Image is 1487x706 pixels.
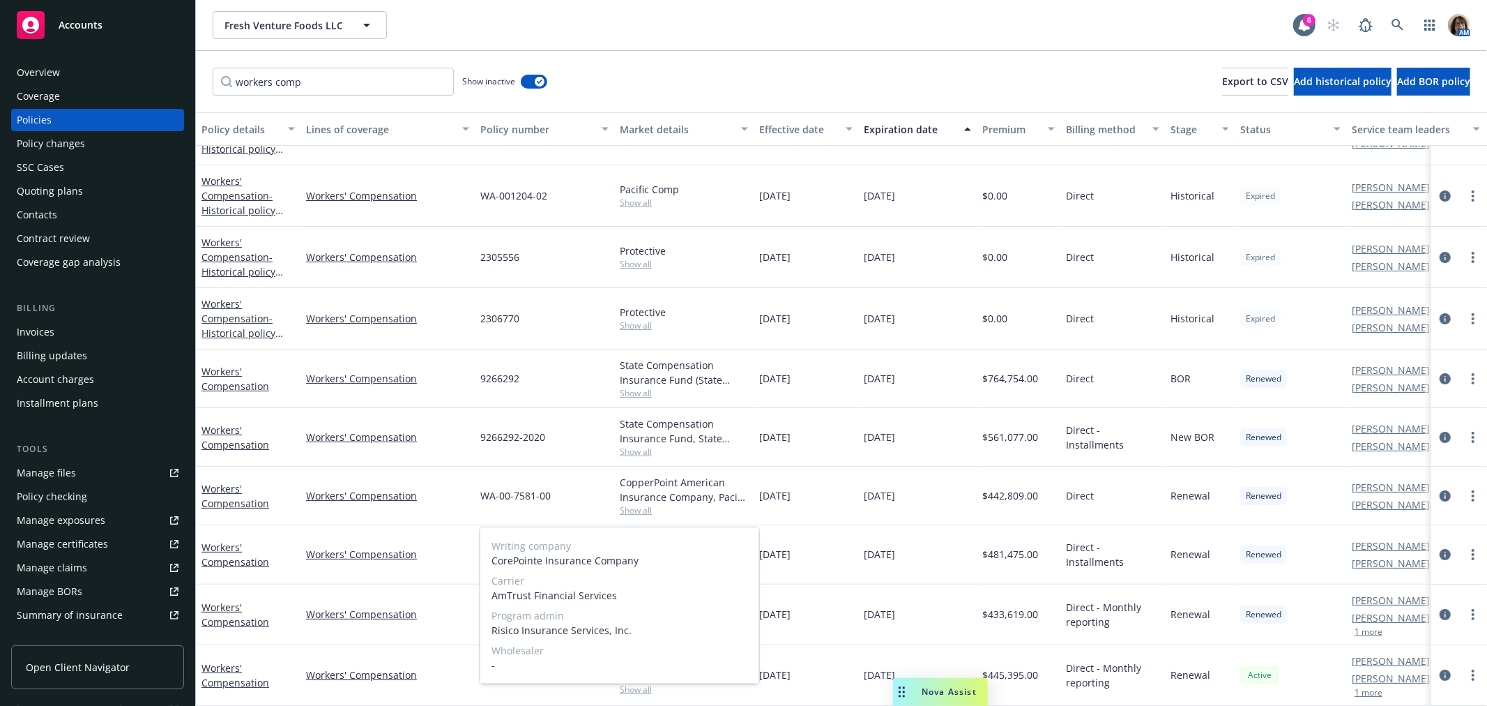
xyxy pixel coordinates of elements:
[491,573,748,588] span: Carrier
[17,227,90,250] div: Contract review
[11,180,184,202] a: Quoting plans
[864,668,895,682] span: [DATE]
[982,250,1007,264] span: $0.00
[982,668,1038,682] span: $445,395.00
[982,311,1007,326] span: $0.00
[1352,259,1430,273] a: [PERSON_NAME]
[1222,75,1288,88] span: Export to CSV
[1437,188,1454,204] a: circleInformation
[11,509,184,532] span: Manage exposures
[1294,68,1391,96] button: Add historical policy
[11,61,184,84] a: Overview
[1170,122,1214,137] div: Stage
[491,658,748,673] span: -
[759,250,791,264] span: [DATE]
[1437,667,1454,684] a: circleInformation
[1246,490,1281,502] span: Renewed
[1066,540,1159,569] span: Direct - Installments
[620,197,748,209] span: Show all
[1170,607,1210,622] span: Renewal
[864,250,895,264] span: [DATE]
[982,547,1038,562] span: $481,475.00
[982,188,1007,203] span: $0.00
[759,488,791,503] span: [DATE]
[1352,671,1430,686] a: [PERSON_NAME]
[201,236,275,308] a: Workers' Compensation
[1246,313,1275,325] span: Expired
[1352,241,1430,256] a: [PERSON_NAME]
[1352,303,1430,317] a: [PERSON_NAME]
[1170,311,1214,326] span: Historical
[864,430,895,444] span: [DATE]
[17,509,105,532] div: Manage exposures
[620,416,748,446] div: State Compensation Insurance Fund, State Compensation Insurance Fund (SCIF)
[306,607,469,622] a: Workers' Compensation
[1352,654,1430,668] a: [PERSON_NAME]
[11,604,184,626] a: Summary of insurance
[620,684,748,696] span: Show all
[1066,661,1159,690] span: Direct - Monthly reporting
[11,251,184,273] a: Coverage gap analysis
[864,188,895,203] span: [DATE]
[201,601,269,629] a: Workers' Compensation
[1246,373,1281,385] span: Renewed
[759,371,791,386] span: [DATE]
[1465,310,1481,327] a: more
[1240,122,1325,137] div: Status
[620,358,748,387] div: State Compensation Insurance Fund (State Fund)
[11,628,184,650] a: Policy AI ingestions
[17,628,106,650] div: Policy AI ingestions
[1352,380,1430,395] a: [PERSON_NAME]
[17,557,87,579] div: Manage claims
[1352,539,1430,553] a: [PERSON_NAME]
[1355,689,1382,697] button: 1 more
[759,311,791,326] span: [DATE]
[491,539,748,553] span: Writing company
[1465,667,1481,684] a: more
[1397,75,1470,88] span: Add BOR policy
[1066,600,1159,629] span: Direct - Monthly reporting
[306,430,469,444] a: Workers' Compensation
[480,122,593,137] div: Policy number
[620,320,748,331] span: Show all
[1066,423,1159,452] span: Direct - Installments
[1437,429,1454,446] a: circleInformation
[620,387,748,399] span: Show all
[1170,371,1191,386] span: BOR
[11,109,184,131] a: Policies
[759,668,791,682] span: [DATE]
[1437,310,1454,327] a: circleInformation
[11,133,184,155] a: Policy changes
[1352,556,1430,571] a: [PERSON_NAME]
[1352,122,1465,137] div: Service team leaders
[306,668,469,682] a: Workers' Compensation
[1397,68,1470,96] button: Add BOR policy
[982,122,1039,137] div: Premium
[306,311,469,326] a: Workers' Compensation
[1465,488,1481,504] a: more
[759,188,791,203] span: [DATE]
[17,85,60,107] div: Coverage
[213,68,454,96] input: Filter by keyword...
[1352,363,1430,377] a: [PERSON_NAME]
[1066,311,1094,326] span: Direct
[1465,188,1481,204] a: more
[1437,370,1454,387] a: circleInformation
[620,122,733,137] div: Market details
[1165,112,1235,146] button: Stage
[620,475,748,504] div: CopperPoint American Insurance Company, Pacific Comp
[17,462,76,484] div: Manage files
[759,547,791,562] span: [DATE]
[1170,668,1210,682] span: Renewal
[1246,669,1274,682] span: Active
[480,430,545,444] span: 9266292-2020
[1170,547,1210,562] span: Renewal
[1352,180,1430,195] a: [PERSON_NAME]
[1352,197,1430,212] a: [PERSON_NAME]
[480,188,547,203] span: WA-001204-02
[893,678,988,706] button: Nova Assist
[1352,439,1430,453] a: [PERSON_NAME]
[1246,608,1281,621] span: Renewed
[491,588,748,603] span: AmTrust Financial Services
[864,311,895,326] span: [DATE]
